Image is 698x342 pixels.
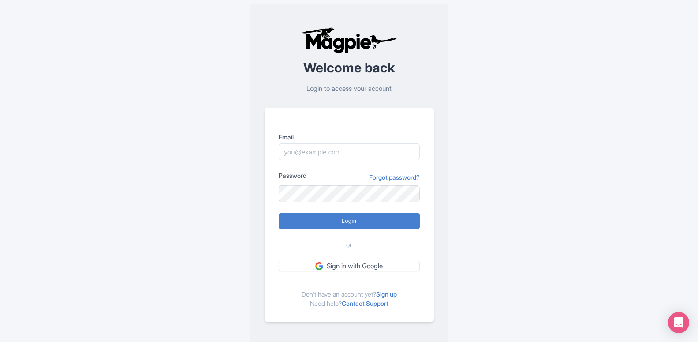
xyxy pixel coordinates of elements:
[342,300,388,307] a: Contact Support
[265,60,434,75] h2: Welcome back
[279,171,306,180] label: Password
[265,84,434,94] p: Login to access your account
[315,262,323,270] img: google.svg
[279,213,420,229] input: Login
[279,143,420,160] input: you@example.com
[369,173,420,182] a: Forgot password?
[279,261,420,272] a: Sign in with Google
[346,240,352,250] span: or
[279,282,420,308] div: Don't have an account yet? Need help?
[299,27,399,53] img: logo-ab69f6fb50320c5b225c76a69d11143b.png
[279,132,420,142] label: Email
[668,312,689,333] div: Open Intercom Messenger
[376,290,397,298] a: Sign up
